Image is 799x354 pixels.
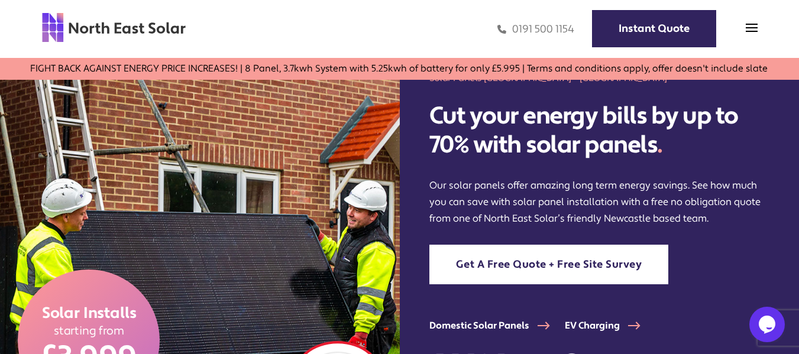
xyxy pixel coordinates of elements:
[746,22,758,34] img: menu icon
[429,320,565,332] a: Domestic Solar Panels
[429,245,669,284] a: Get A Free Quote + Free Site Survey
[41,12,186,43] img: north east solar logo
[657,130,662,160] span: .
[429,177,770,227] p: Our solar panels offer amazing long term energy savings. See how much you can save with solar pan...
[749,307,787,342] iframe: chat widget
[429,102,770,160] h2: Cut your energy bills by up to 70% with solar panels
[41,304,136,324] span: Solar Installs
[565,320,655,332] a: EV Charging
[592,10,716,47] a: Instant Quote
[497,22,506,36] img: phone icon
[497,22,574,36] a: 0191 500 1154
[53,324,124,339] span: starting from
